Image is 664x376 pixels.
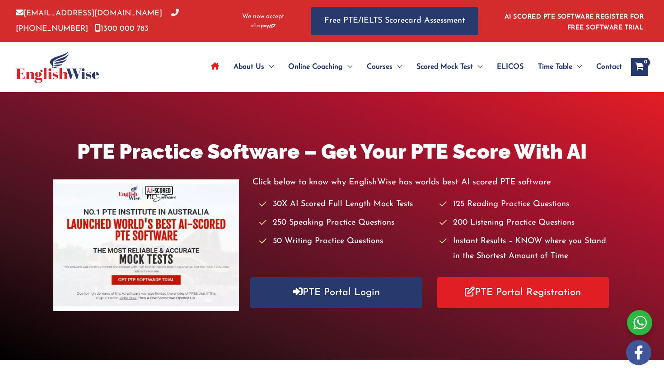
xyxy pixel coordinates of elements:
[204,51,622,83] nav: Site Navigation: Main Menu
[251,23,276,28] img: Afterpay-Logo
[343,51,352,83] span: Menu Toggle
[473,51,482,83] span: Menu Toggle
[253,175,611,190] p: Click below to know why EnglishWise has worlds best AI scored PTE software
[53,137,611,166] h1: PTE Practice Software – Get Your PTE Score With AI
[264,51,274,83] span: Menu Toggle
[589,51,622,83] a: Contact
[95,25,149,33] a: 1300 000 783
[631,58,648,76] a: View Shopping Cart, empty
[440,197,611,212] li: 125 Reading Practice Questions
[242,12,284,21] span: We now accept
[259,197,431,212] li: 30X AI Scored Full Length Mock Tests
[416,51,473,83] span: Scored Mock Test
[499,6,648,36] aside: Header Widget 1
[16,9,162,17] a: [EMAIL_ADDRESS][DOMAIN_NAME]
[497,51,524,83] span: ELICOS
[505,14,644,31] a: AI SCORED PTE SOFTWARE REGISTER FOR FREE SOFTWARE TRIAL
[393,51,402,83] span: Menu Toggle
[234,51,264,83] span: About Us
[250,277,422,308] a: PTE Portal Login
[572,51,582,83] span: Menu Toggle
[409,51,490,83] a: Scored Mock TestMenu Toggle
[490,51,531,83] a: ELICOS
[626,340,651,365] img: white-facebook.png
[53,179,239,311] img: pte-institute-main
[259,216,431,230] li: 250 Speaking Practice Questions
[367,51,393,83] span: Courses
[16,9,179,32] a: [PHONE_NUMBER]
[16,51,99,83] img: cropped-ew-logo
[288,51,343,83] span: Online Coaching
[596,51,622,83] span: Contact
[226,51,281,83] a: About UsMenu Toggle
[281,51,360,83] a: Online CoachingMenu Toggle
[437,277,609,308] a: PTE Portal Registration
[531,51,589,83] a: Time TableMenu Toggle
[440,234,611,264] li: Instant Results – KNOW where you Stand in the Shortest Amount of Time
[311,7,478,35] a: Free PTE/IELTS Scorecard Assessment
[360,51,409,83] a: CoursesMenu Toggle
[259,234,431,249] li: 50 Writing Practice Questions
[538,51,572,83] span: Time Table
[440,216,611,230] li: 200 Listening Practice Questions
